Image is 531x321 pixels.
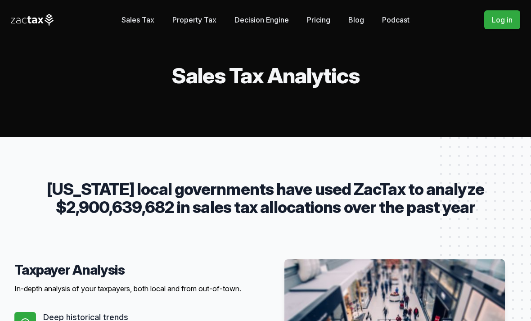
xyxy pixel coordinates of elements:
a: Sales Tax [121,11,154,29]
h2: Sales Tax Analytics [11,65,520,86]
a: Log in [484,10,520,29]
a: Podcast [382,11,409,29]
a: Decision Engine [234,11,289,29]
p: [US_STATE] local governments have used ZacTax to analyze $2,900,639,682 in sales tax allocations ... [43,180,488,216]
a: Pricing [307,11,330,29]
a: Blog [348,11,364,29]
h4: Taxpayer Analysis [14,262,258,278]
a: Property Tax [172,11,216,29]
p: In-depth analysis of your taxpayers, both local and from out-of-town. [14,283,258,294]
